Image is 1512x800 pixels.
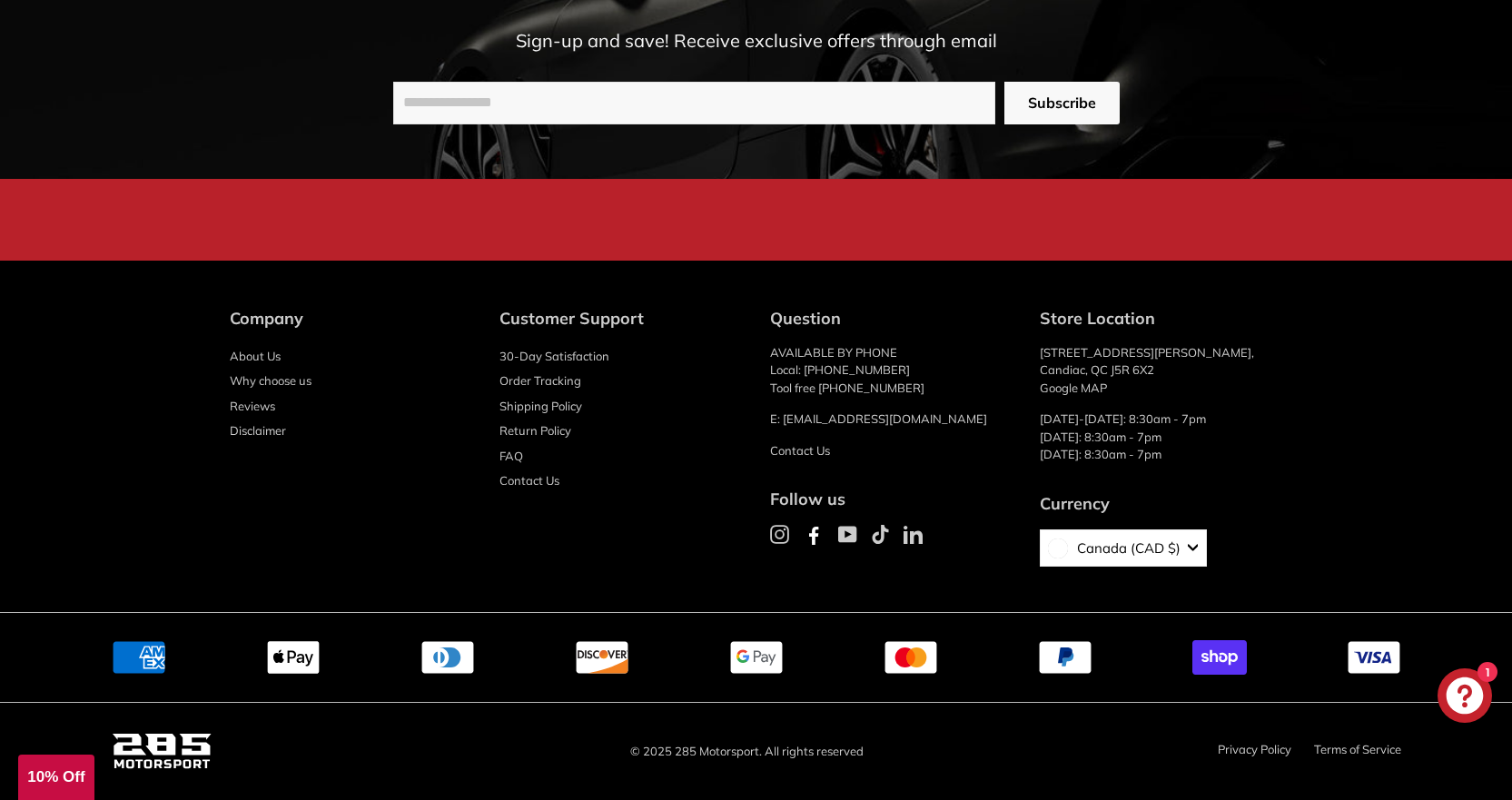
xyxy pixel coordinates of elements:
[499,394,582,420] a: Shipping Policy
[1038,640,1092,675] img: paypal
[1040,410,1283,464] p: [DATE]-[DATE]: 8:30am - 7pm [DATE]: 8:30am - 7pm [DATE]: 8:30am - 7pm
[884,640,938,675] img: master
[499,369,581,394] a: Order Tracking
[230,369,311,394] a: Why choose us
[1004,82,1120,124] button: Subscribe
[230,344,281,370] a: About Us
[1068,538,1181,559] span: Canada (CAD $)
[393,27,1120,54] p: Sign-up and save! Receive exclusive offers through email
[27,768,84,785] span: 10% Off
[1028,93,1096,114] span: Subscribe
[770,306,1013,331] div: Question
[1040,491,1207,516] div: Currency
[1040,344,1283,398] p: [STREET_ADDRESS][PERSON_NAME], Candiac, QC J5R 6X2
[499,444,523,469] a: FAQ
[770,443,830,458] a: Contact Us
[1432,668,1497,727] inbox-online-store-chat: Shopify online store chat
[112,730,212,773] img: 285 Motorsport
[1040,306,1283,331] div: Store Location
[420,640,475,675] img: diners_club
[266,640,321,675] img: apple_pay
[112,640,166,675] img: american_express
[770,410,1013,429] p: E: [EMAIL_ADDRESS][DOMAIN_NAME]
[499,469,559,494] a: Contact Us
[1040,380,1107,395] a: Google MAP
[230,394,275,420] a: Reviews
[1040,529,1207,568] button: Canada (CAD $)
[499,306,743,331] div: Customer Support
[230,306,473,331] div: Company
[575,640,629,675] img: discover
[1192,640,1247,675] img: shopify_pay
[499,419,571,444] a: Return Policy
[230,419,286,444] a: Disclaimer
[770,344,1013,398] p: AVAILABLE BY PHONE Local: [PHONE_NUMBER] Tool free [PHONE_NUMBER]
[770,487,1013,511] div: Follow us
[18,755,94,800] div: 10% Off
[499,344,609,370] a: 30-Day Satisfaction
[630,741,882,763] span: © 2025 285 Motorsport. All rights reserved
[1218,742,1291,756] a: Privacy Policy
[729,640,784,675] img: google_pay
[1347,640,1401,675] img: visa
[1314,742,1401,756] a: Terms of Service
